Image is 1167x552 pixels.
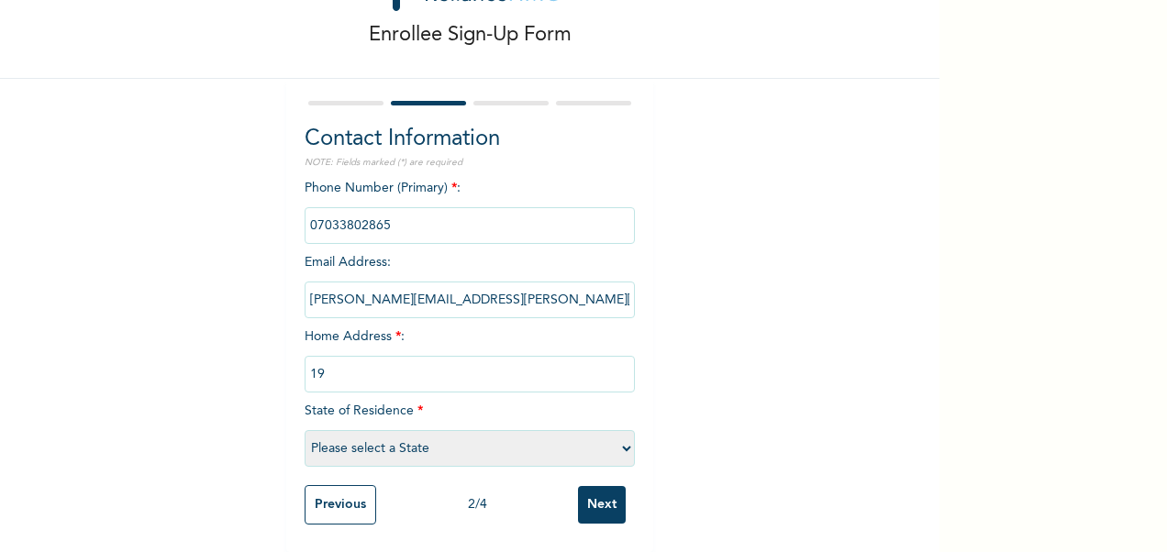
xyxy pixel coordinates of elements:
[376,495,578,514] div: 2 / 4
[305,123,635,156] h2: Contact Information
[305,156,635,170] p: NOTE: Fields marked (*) are required
[305,282,635,318] input: Enter email Address
[305,330,635,381] span: Home Address :
[305,485,376,524] input: Previous
[578,486,626,524] input: Next
[305,182,635,232] span: Phone Number (Primary) :
[369,20,572,50] p: Enrollee Sign-Up Form
[305,404,635,455] span: State of Residence
[305,256,635,306] span: Email Address :
[305,207,635,244] input: Enter Primary Phone Number
[305,356,635,392] input: Enter home address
